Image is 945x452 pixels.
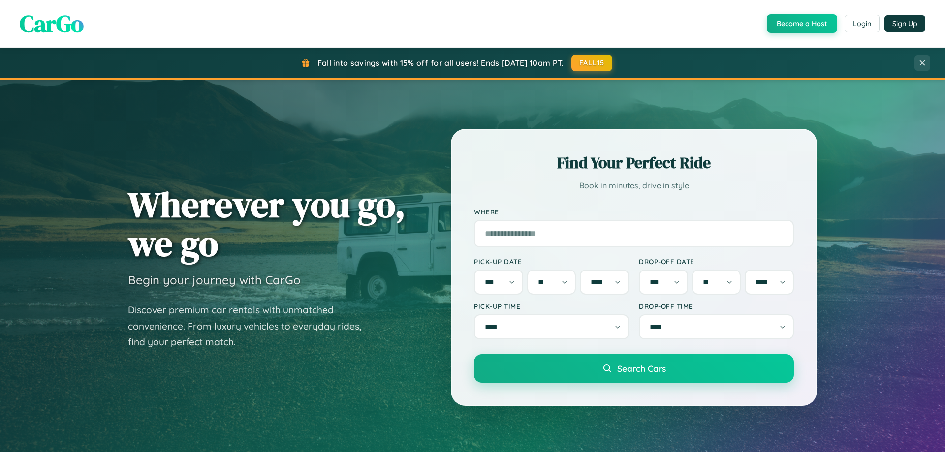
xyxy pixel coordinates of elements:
h3: Begin your journey with CarGo [128,272,301,287]
label: Drop-off Time [639,302,794,310]
label: Drop-off Date [639,257,794,266]
label: Where [474,208,794,216]
button: Search Cars [474,354,794,383]
button: Login [845,15,880,32]
h1: Wherever you go, we go [128,185,406,263]
label: Pick-up Time [474,302,629,310]
h2: Find Your Perfect Ride [474,152,794,174]
button: Sign Up [884,15,925,32]
label: Pick-up Date [474,257,629,266]
span: Fall into savings with 15% off for all users! Ends [DATE] 10am PT. [317,58,564,68]
button: Become a Host [767,14,837,33]
span: Search Cars [617,363,666,374]
p: Discover premium car rentals with unmatched convenience. From luxury vehicles to everyday rides, ... [128,302,374,350]
p: Book in minutes, drive in style [474,179,794,193]
button: FALL15 [571,55,613,71]
span: CarGo [20,7,84,40]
